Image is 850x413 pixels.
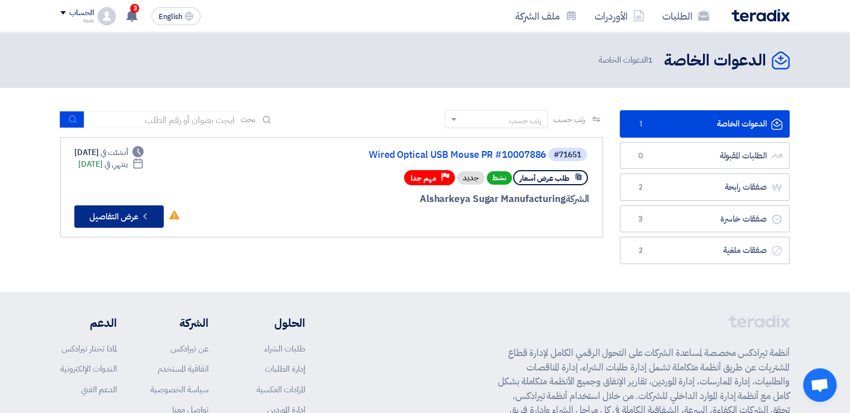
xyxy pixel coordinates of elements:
a: الدعوات الخاصة1 [620,110,790,138]
span: 2 [634,245,647,256]
a: صفقات ملغية2 [620,237,790,264]
a: لماذا تختار تيرادكس [61,342,117,355]
a: إدارة الطلبات [265,363,305,375]
button: عرض التفاصيل [74,205,164,228]
li: الدعم [60,315,117,331]
button: English [151,7,201,25]
a: الندوات الإلكترونية [60,363,117,375]
h2: الدعوات الخاصة [664,50,766,72]
a: اتفاقية المستخدم [158,363,208,375]
div: [DATE] [78,158,144,170]
a: عن تيرادكس [170,342,208,355]
span: 1 [634,119,647,130]
div: نعمه [60,17,93,24]
span: English [159,13,182,21]
a: صفقات رابحة2 [620,173,790,201]
img: profile_test.png [98,7,116,25]
span: طلب عرض أسعار [520,173,569,184]
a: سياسة الخصوصية [150,383,208,396]
span: رتب حسب [553,114,585,125]
a: ملف الشركة [506,3,586,29]
a: الدعم الفني [81,383,117,396]
div: جديد [457,171,485,185]
a: صفقات خاسرة3 [620,205,790,233]
a: Wired Optical USB Mouse PR #10007886 [322,150,546,160]
span: أنشئت في [101,147,127,158]
div: [DATE] [74,147,144,158]
div: #71651 [554,151,581,159]
a: الطلبات [653,3,718,29]
span: 0 [634,151,647,162]
span: 1 [648,54,653,66]
div: Open chat [803,368,837,402]
span: 3 [130,4,139,13]
span: الشركة [566,192,590,206]
li: الشركة [150,315,208,331]
li: الحلول [242,315,305,331]
span: الدعوات الخاصة [598,54,655,67]
a: الطلبات المقبولة0 [620,142,790,170]
div: Alsharkeya Sugar Manufacturing [320,192,589,206]
span: 2 [634,182,647,193]
span: 3 [634,214,647,225]
img: Teradix logo [732,9,790,22]
span: ينتهي في [105,158,127,170]
span: بحث [241,114,255,125]
a: الأوردرات [586,3,653,29]
span: نشط [487,171,512,185]
div: الحساب [69,8,93,18]
a: المزادات العكسية [257,383,305,396]
span: مهم جدا [411,173,436,184]
input: ابحث بعنوان أو رقم الطلب [84,111,241,128]
div: رتب حسب [509,115,542,126]
a: طلبات الشراء [264,342,305,355]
